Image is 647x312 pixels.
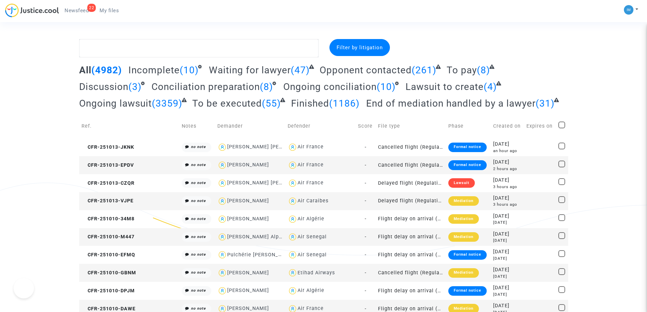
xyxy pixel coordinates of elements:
div: [DATE] [493,177,522,184]
span: To pay [447,65,477,76]
img: icon-user.svg [288,214,298,224]
div: Etihad Airways [298,270,335,276]
div: [DATE] [493,231,522,238]
span: Finished [291,98,329,109]
div: [PERSON_NAME] [227,306,269,311]
span: Incomplete [128,65,180,76]
div: Air Senegal [298,234,327,240]
span: (1186) [329,98,360,109]
span: - [365,198,366,204]
td: Flight delay on arrival (outside of EU - Montreal Convention) [376,282,446,300]
span: CFR-251010-GBNM [82,270,136,276]
div: [DATE] [493,220,522,225]
span: CFR-251013-EPDV [82,162,134,168]
span: (55) [262,98,281,109]
span: To be executed [192,98,262,109]
span: Lawsuit to create [406,81,484,92]
td: Delayed flight (Regulation EC 261/2004) [376,192,446,210]
img: icon-user.svg [217,232,227,242]
div: Formal notice [448,160,487,170]
span: Ongoing conciliation [283,81,377,92]
span: CFR-251013-JKNK [82,144,134,150]
img: icon-user.svg [288,142,298,152]
img: icon-user.svg [288,250,298,260]
span: All [79,65,91,76]
iframe: Help Scout Beacon - Open [14,278,34,298]
div: [DATE] [493,195,522,202]
span: Filter by litigation [337,44,383,51]
div: [DATE] [493,141,522,148]
div: [DATE] [493,256,522,261]
div: Formal notice [448,143,487,152]
div: Mediation [448,232,479,242]
span: CFR-251010-DPJM [82,288,135,294]
span: (8) [260,81,273,92]
img: icon-user.svg [288,196,298,206]
div: 2 hours ago [493,166,522,172]
div: [DATE] [493,302,522,310]
span: CFR-251010-M447 [82,234,134,240]
a: My files [94,5,124,16]
span: - [365,162,366,168]
span: - [365,306,366,312]
span: (4982) [91,65,122,76]
td: Expires on [524,114,556,138]
img: jc-logo.svg [5,3,59,17]
td: Cancelled flight (Regulation EC 261/2004) [376,156,446,174]
span: (4) [484,81,497,92]
span: (10) [180,65,199,76]
td: Demander [215,114,285,138]
span: CFR-251010-34M8 [82,216,134,222]
i: no note [191,145,206,149]
span: (3) [128,81,142,92]
img: icon-user.svg [217,268,227,278]
span: My files [100,7,119,14]
td: Delayed flight (Regulation EC 261/2004) [376,174,446,192]
div: 22 [87,4,96,12]
div: Formal notice [448,250,487,260]
img: icon-user.svg [217,178,227,188]
span: Newsfeed [65,7,89,14]
img: icon-user.svg [288,268,298,278]
td: Phase [446,114,491,138]
div: Mediation [448,214,479,224]
div: [PERSON_NAME] [227,216,269,222]
span: (47) [291,65,310,76]
span: CFR-251010-EFMQ [82,252,135,258]
img: icon-user.svg [217,286,227,296]
td: Defender [285,114,356,138]
div: an hour ago [493,148,522,154]
div: Air Senegal [298,252,327,258]
td: Cancelled flight (Regulation EC 261/2004) [376,264,446,282]
div: [DATE] [493,292,522,297]
td: Score [356,114,376,138]
div: Air France [298,162,324,168]
img: icon-user.svg [217,250,227,260]
span: CFR-251013-CZQR [82,180,134,186]
i: no note [191,252,206,257]
span: (31) [536,98,555,109]
div: [PERSON_NAME] [PERSON_NAME] [227,180,312,186]
td: Ref. [79,114,179,138]
div: Pulchérie [PERSON_NAME] [227,252,295,258]
span: (8) [477,65,490,76]
i: no note [191,199,206,203]
div: [PERSON_NAME] [227,288,269,293]
span: (261) [412,65,436,76]
div: Mediation [448,196,479,206]
span: - [365,216,366,222]
span: - [365,252,366,258]
i: no note [191,163,206,167]
div: Lawsuit [448,178,475,188]
div: 3 hours ago [493,202,522,207]
i: no note [191,306,206,311]
div: [DATE] [493,284,522,292]
div: [PERSON_NAME] [227,270,269,276]
div: Air France [298,306,324,311]
span: Conciliation preparation [151,81,260,92]
span: Ongoing lawsuit [79,98,152,109]
td: Flight delay on arrival (outside of EU - Montreal Convention) [376,228,446,246]
td: Flight delay on arrival (outside of EU - Montreal Convention) [376,246,446,264]
img: a105443982b9e25553e3eed4c9f672e7 [624,5,633,15]
img: icon-user.svg [217,214,227,224]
